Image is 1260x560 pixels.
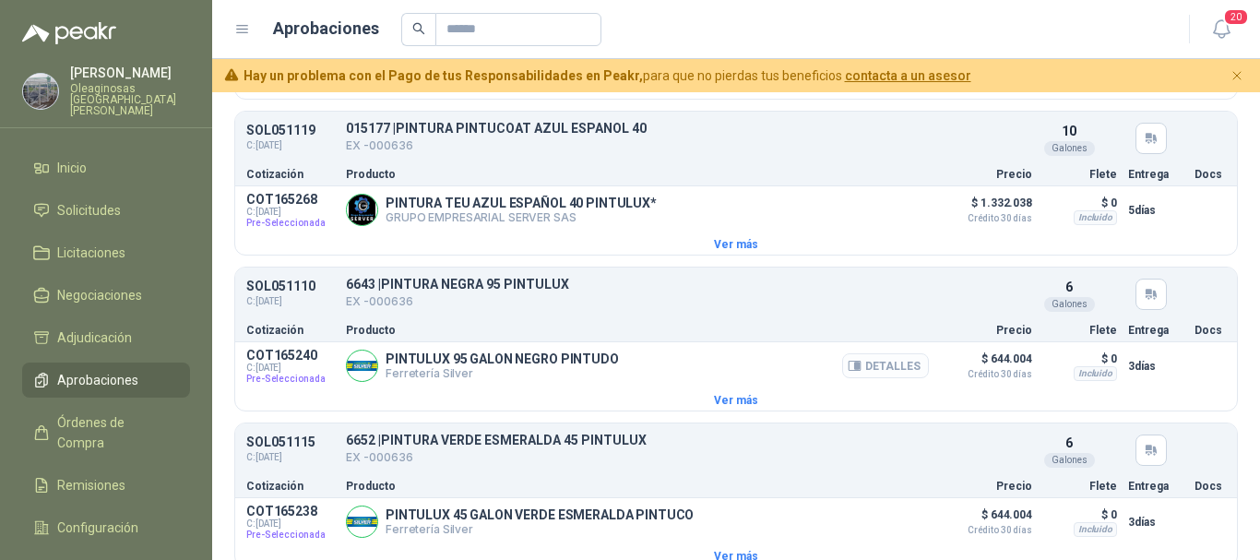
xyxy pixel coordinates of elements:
button: 20 [1205,13,1238,46]
a: contacta a un asesor [845,68,971,83]
button: Ver más [235,234,1237,255]
a: Solicitudes [22,193,190,228]
p: $ 1.332.038 [940,192,1032,223]
span: Solicitudes [57,200,121,220]
span: Remisiones [57,475,125,495]
span: 20 [1223,8,1249,26]
p: 5 días [1128,199,1183,221]
p: Precio [940,481,1032,492]
p: SOL051110 [246,280,335,293]
span: Crédito 30 días [940,526,1032,535]
span: Crédito 30 días [940,370,1032,379]
p: Cotización [246,325,335,336]
p: Flete [1043,169,1117,180]
span: para que no pierdas tus beneficios [244,66,971,86]
div: Galones [1044,297,1095,312]
div: Galones [1044,453,1095,468]
p: Docs [1195,325,1226,336]
p: [PERSON_NAME] [70,66,190,79]
p: COT165240 [246,348,335,363]
div: Incluido [1074,522,1117,537]
p: GRUPO EMPRESARIAL SERVER SAS [386,210,657,224]
a: Aprobaciones [22,363,190,398]
p: Cotización [246,169,335,180]
p: Producto [346,169,929,180]
span: search [412,22,425,35]
span: C: [DATE] [246,518,335,530]
span: Pre-Seleccionada [246,530,335,541]
p: COT165268 [246,192,335,207]
p: EX -000636 [346,447,647,467]
img: Logo peakr [22,22,116,44]
p: Cotización [246,481,335,492]
p: Docs [1195,169,1226,180]
p: 10 [1062,121,1076,141]
a: Negociaciones [22,278,190,313]
p: Flete [1043,325,1117,336]
p: $ 644.004 [940,504,1032,535]
div: Galones [1044,141,1095,156]
p: SOL051115 [246,435,335,449]
span: Aprobaciones [57,370,138,390]
p: EX -000636 [346,292,569,311]
span: Pre-Seleccionada [246,218,335,229]
a: Inicio [22,150,190,185]
span: Adjudicación [57,328,132,348]
p: Producto [346,481,929,492]
span: C: [DATE] [246,450,335,465]
p: Precio [940,325,1032,336]
p: 6652 | PINTURA VERDE ESMERALDA 45 PINTULUX [346,434,647,447]
p: 015177 | PINTURA PINTUCOAT AZUL ESPANOL 40 [346,122,647,136]
div: Incluido [1074,366,1117,381]
p: 6 [1065,433,1073,453]
p: $ 0 [1043,192,1117,214]
span: Negociaciones [57,285,142,305]
button: Cerrar [1226,65,1249,88]
a: Órdenes de Compra [22,405,190,460]
b: Hay un problema con el Pago de tus Responsabilidades en Peakr, [244,68,643,83]
p: PINTULUX 45 GALON VERDE ESMERALDA PINTUCO [386,507,694,522]
p: Producto [346,325,929,336]
a: Remisiones [22,468,190,503]
span: Órdenes de Compra [57,412,172,453]
p: 3 días [1128,511,1183,533]
img: Company Logo [23,74,58,109]
p: Ferretería Silver [386,366,619,380]
a: Licitaciones [22,235,190,270]
p: 6643 | PINTURA NEGRA 95 PINTULUX [346,278,569,292]
p: Docs [1195,481,1226,492]
span: Configuración [57,518,138,538]
p: Entrega [1128,325,1183,336]
p: EX -000636 [346,136,647,155]
p: $ 644.004 [940,348,1032,379]
p: 6 [1065,277,1073,297]
h1: Aprobaciones [273,16,379,42]
p: Precio [940,169,1032,180]
p: PINTURA TEU AZUL ESPAÑOL 40 PINTULUX* [386,196,657,210]
p: $ 0 [1043,348,1117,370]
p: Entrega [1128,169,1183,180]
img: Company Logo [347,506,377,537]
p: Ferretería Silver [386,522,694,536]
p: Flete [1043,481,1117,492]
a: Adjudicación [22,320,190,355]
p: Oleaginosas [GEOGRAPHIC_DATA][PERSON_NAME] [70,83,190,116]
div: Incluido [1074,210,1117,225]
button: Ver más [235,390,1237,411]
span: C: [DATE] [246,363,335,374]
img: Company Logo [347,195,377,225]
img: Company Logo [347,351,377,381]
span: Crédito 30 días [940,214,1032,223]
p: Entrega [1128,481,1183,492]
span: Licitaciones [57,243,125,263]
span: Inicio [57,158,87,178]
span: C: [DATE] [246,138,335,153]
p: SOL051119 [246,124,335,137]
span: Pre-Seleccionada [246,374,335,385]
p: 3 días [1128,355,1183,377]
p: $ 0 [1043,504,1117,526]
a: Configuración [22,510,190,545]
span: C: [DATE] [246,294,335,309]
span: C: [DATE] [246,207,335,218]
p: COT165238 [246,504,335,518]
